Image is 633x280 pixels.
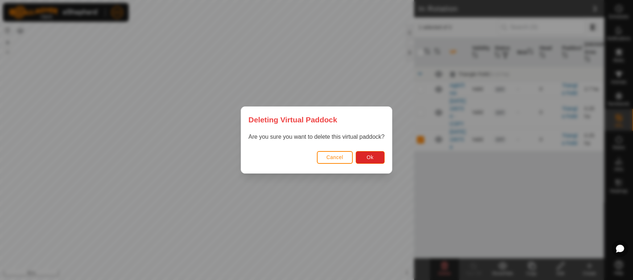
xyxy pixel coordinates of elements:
span: Deleting Virtual Paddock [248,114,337,125]
button: Ok [356,151,385,164]
span: Ok [367,154,373,160]
button: Cancel [317,151,353,164]
p: Are you sure you want to delete this virtual paddock? [248,133,384,141]
span: Cancel [326,154,343,160]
